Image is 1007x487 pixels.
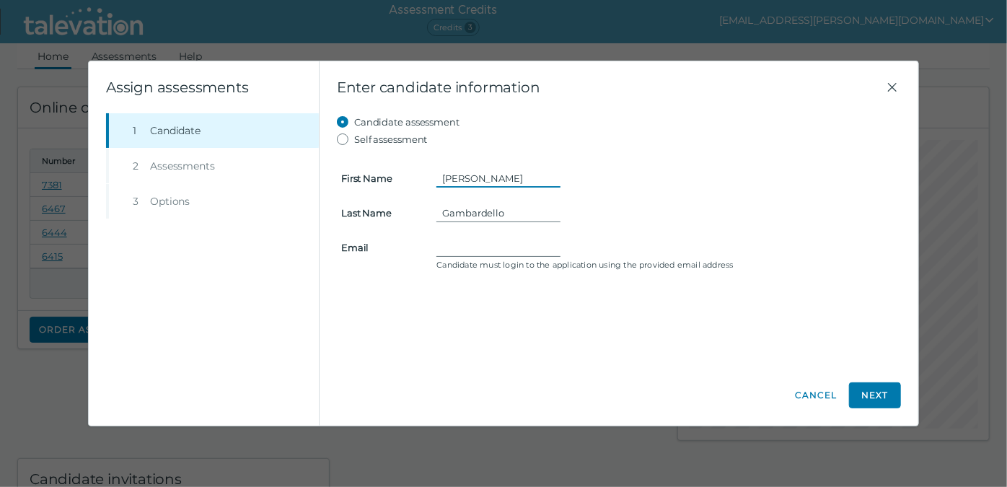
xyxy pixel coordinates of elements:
span: Candidate [150,123,201,138]
div: 1 [133,123,144,138]
clr-control-helper: Candidate must login to the application using the provided email address [436,259,897,271]
button: Next [849,382,901,408]
label: Candidate assessment [354,113,459,131]
label: Email [333,242,428,253]
span: Enter candidate information [337,79,884,96]
button: Close [884,79,901,96]
label: Self assessment [354,131,428,148]
clr-wizard-title: Assign assessments [106,79,248,96]
label: Last Name [333,207,428,219]
label: First Name [333,172,428,184]
button: Cancel [794,382,837,408]
nav: Wizard steps [106,113,319,219]
button: 1Candidate [109,113,319,148]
